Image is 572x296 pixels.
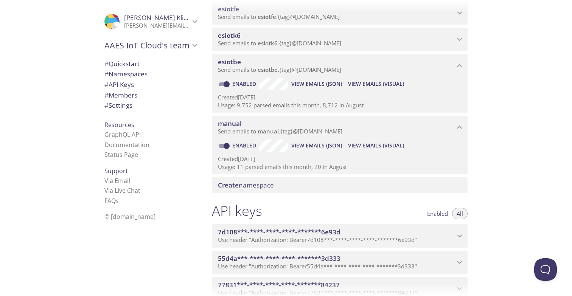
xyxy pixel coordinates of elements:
[104,150,138,159] a: Status Page
[212,28,468,51] div: esiotk6 namespace
[98,9,203,34] div: Igor Klimchuk
[98,69,203,79] div: Namespaces
[231,80,259,87] a: Enabled
[124,22,190,29] p: [PERSON_NAME][EMAIL_ADDRESS][PERSON_NAME][DOMAIN_NAME]
[104,70,148,78] span: Namespaces
[104,186,140,195] a: Via Live Chat
[218,181,239,189] span: Create
[423,208,452,219] button: Enabled
[212,54,468,77] div: esiotbe namespace
[212,116,468,139] div: manual namespace
[124,13,204,22] span: [PERSON_NAME] Klimchuk
[212,202,262,219] h1: API keys
[258,13,276,20] span: esiotfe
[212,177,468,193] div: Create namespace
[291,79,342,88] span: View Emails (JSON)
[104,59,109,68] span: #
[104,70,109,78] span: #
[212,1,468,25] div: esiotfe namespace
[98,90,203,101] div: Members
[218,127,342,135] span: Send emails to . {tag} @[DOMAIN_NAME]
[218,31,241,40] span: esiotk6
[104,101,109,110] span: #
[291,141,342,150] span: View Emails (JSON)
[98,59,203,69] div: Quickstart
[452,208,468,219] button: All
[218,163,462,171] p: Usage: 11 parsed emails this month, 20 in August
[104,167,128,175] span: Support
[104,59,140,68] span: Quickstart
[104,130,141,139] a: GraphQL API
[104,212,155,221] span: © [DOMAIN_NAME]
[218,155,462,163] p: Created [DATE]
[98,36,203,55] div: AAES IoT Cloud's team
[104,177,130,185] a: Via Email
[104,40,190,51] span: AAES IoT Cloud's team
[345,78,407,90] button: View Emails (Visual)
[534,258,557,281] iframe: Help Scout Beacon - Open
[104,80,109,89] span: #
[218,119,242,128] span: manual
[104,91,109,99] span: #
[258,39,278,47] span: esiotk6
[231,142,259,149] a: Enabled
[218,101,462,109] p: Usage: 9,752 parsed emails this month, 8,712 in August
[345,139,407,152] button: View Emails (Visual)
[348,141,404,150] span: View Emails (Visual)
[218,13,340,20] span: Send emails to . {tag} @[DOMAIN_NAME]
[218,93,462,101] p: Created [DATE]
[98,79,203,90] div: API Keys
[98,100,203,111] div: Team Settings
[116,197,119,205] span: s
[104,101,132,110] span: Settings
[104,121,134,129] span: Resources
[218,181,274,189] span: namespace
[104,80,134,89] span: API Keys
[104,141,149,149] a: Documentation
[288,139,345,152] button: View Emails (JSON)
[348,79,404,88] span: View Emails (Visual)
[104,197,119,205] a: FAQ
[258,66,278,73] span: esiotbe
[104,91,137,99] span: Members
[218,57,241,66] span: esiotbe
[218,39,341,47] span: Send emails to . {tag} @[DOMAIN_NAME]
[288,78,345,90] button: View Emails (JSON)
[258,127,279,135] span: manual
[218,66,341,73] span: Send emails to . {tag} @[DOMAIN_NAME]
